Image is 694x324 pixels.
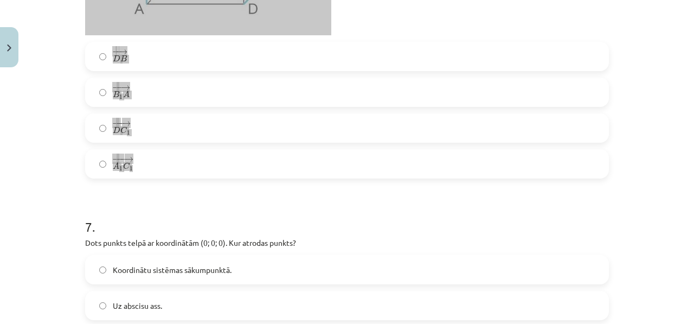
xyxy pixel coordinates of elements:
[7,45,11,52] img: icon-close-lesson-0947bae3869378f0d4975bcd49f059093ad1ed9edebbc8119c70593378902aed.svg
[116,121,121,126] span: −−
[99,266,106,274] input: Koordinātu sistēmas sākumpunktā.
[112,49,119,54] span: −
[115,49,117,54] span: −
[122,121,131,126] span: →
[117,157,124,162] span: −−
[123,162,130,169] span: C
[113,91,119,98] span: B
[113,264,232,276] span: Koordinātu sistēmas sākumpunktā.
[119,167,123,171] span: 1
[112,121,119,126] span: −
[112,85,119,90] span: −
[125,157,133,162] span: →
[117,85,121,90] span: −
[113,300,162,312] span: Uz abscisu ass.
[130,167,133,171] span: 1
[113,126,120,134] span: D
[113,162,119,169] span: A
[119,95,123,100] span: 1
[127,131,130,136] span: 1
[119,49,127,54] span: →
[85,237,609,249] p: Dots punkts telpā ar koordinātām (0; 0; 0). Kur atrodas punkts?
[99,302,106,309] input: Uz abscisu ass.
[85,200,609,234] h1: 7 .
[123,91,130,98] span: A
[120,55,127,62] span: B
[112,157,119,162] span: −
[121,85,130,90] span: →
[120,126,127,134] span: C
[113,55,120,62] span: D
